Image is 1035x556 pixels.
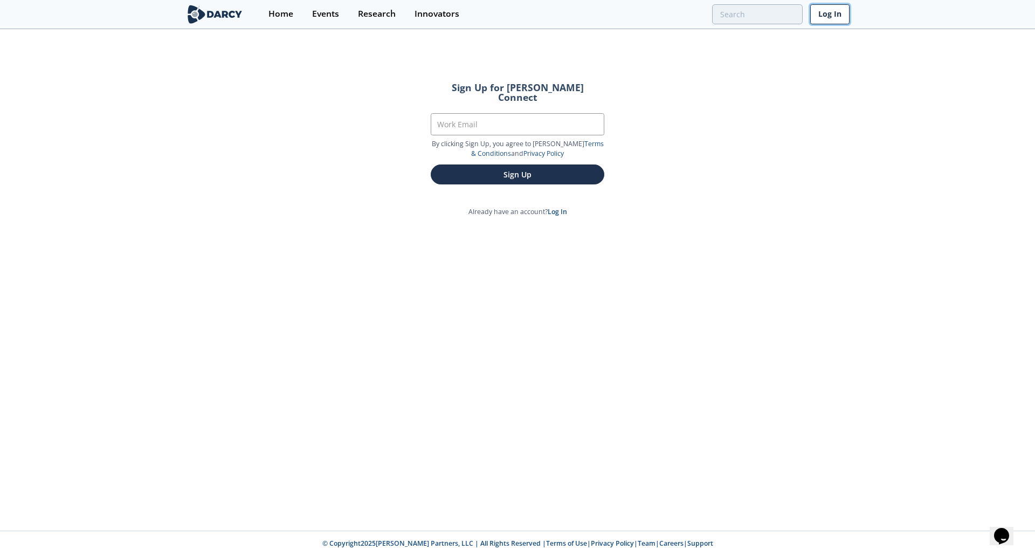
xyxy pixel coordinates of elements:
[416,207,619,217] p: Already have an account?
[415,10,459,18] div: Innovators
[548,207,567,216] a: Log In
[523,149,564,158] a: Privacy Policy
[810,4,850,24] a: Log In
[431,164,604,184] button: Sign Up
[659,539,684,548] a: Careers
[431,113,604,135] input: Work Email
[687,539,713,548] a: Support
[312,10,339,18] div: Events
[119,539,916,548] p: © Copyright 2025 [PERSON_NAME] Partners, LLC | All Rights Reserved | | | | |
[431,139,604,159] p: By clicking Sign Up, you agree to [PERSON_NAME] and
[471,139,604,158] a: Terms & Conditions
[185,5,244,24] img: logo-wide.svg
[431,83,604,102] h2: Sign Up for [PERSON_NAME] Connect
[638,539,655,548] a: Team
[546,539,587,548] a: Terms of Use
[712,4,803,24] input: Advanced Search
[591,539,634,548] a: Privacy Policy
[990,513,1024,545] iframe: chat widget
[268,10,293,18] div: Home
[358,10,396,18] div: Research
